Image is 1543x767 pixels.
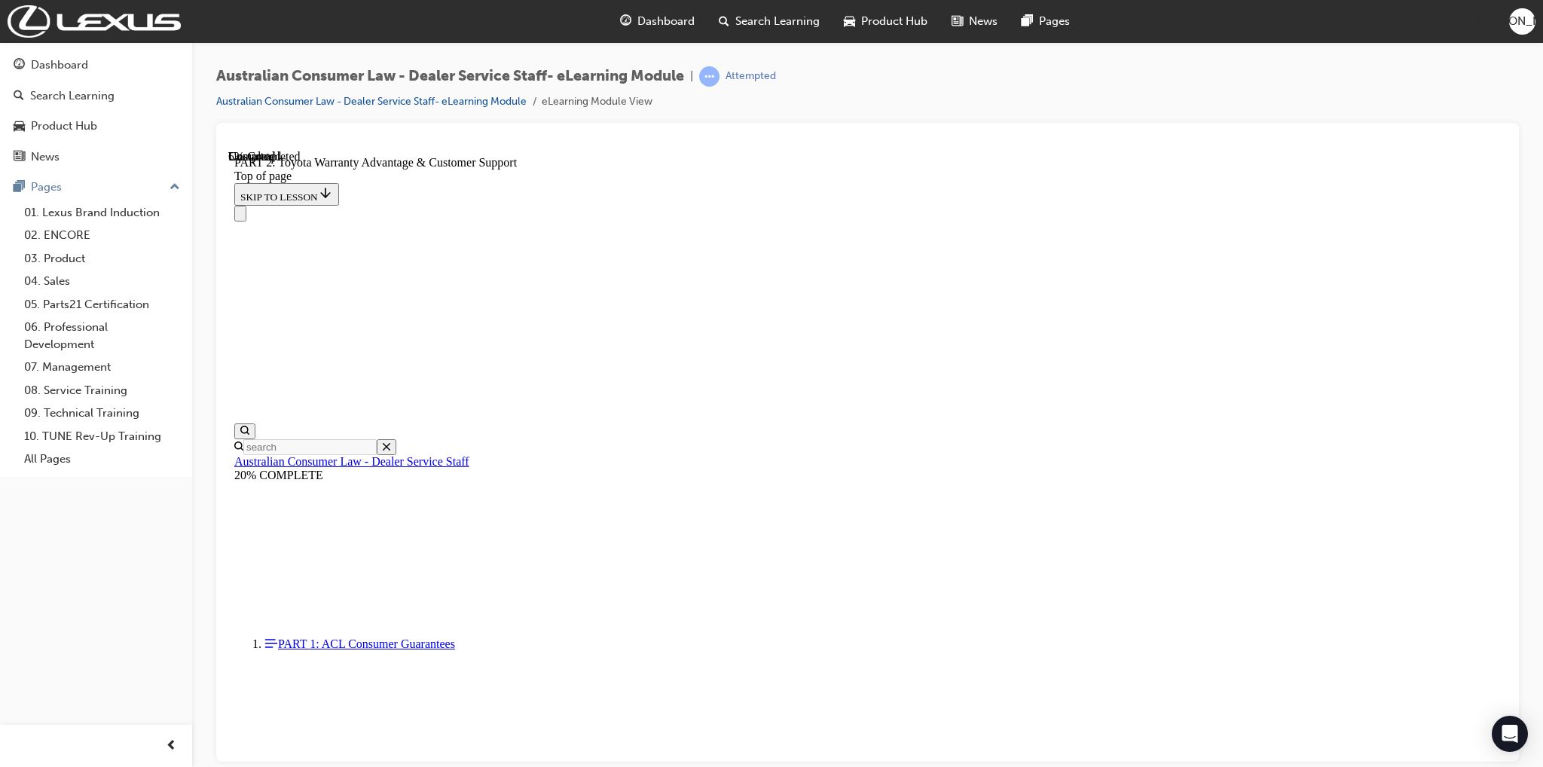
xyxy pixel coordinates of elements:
div: Product Hub [31,118,97,135]
a: 09. Technical Training [18,402,186,425]
button: SKIP TO LESSON [6,33,111,56]
button: [PERSON_NAME] [1509,8,1535,35]
input: Search [15,289,148,305]
button: Pages [6,173,186,201]
a: 07. Management [18,356,186,379]
div: News [31,148,60,166]
a: Australian Consumer Law - Dealer Service Staff- eLearning Module [216,95,527,108]
a: 10. TUNE Rev-Up Training [18,425,186,448]
span: search-icon [14,90,24,103]
a: Product Hub [6,112,186,140]
a: search-iconSearch Learning [707,6,832,37]
span: Dashboard [637,13,695,30]
a: Search Learning [6,82,186,110]
a: guage-iconDashboard [608,6,707,37]
span: SKIP TO LESSON [12,41,105,53]
button: Open search menu [6,273,27,289]
span: Pages [1039,13,1070,30]
span: learningRecordVerb_ATTEMPT-icon [699,66,720,87]
span: car-icon [14,120,25,133]
a: 08. Service Training [18,379,186,402]
div: Dashboard [31,57,88,74]
div: Open Intercom Messenger [1492,716,1528,752]
span: Product Hub [861,13,927,30]
a: 06. Professional Development [18,316,186,356]
a: 01. Lexus Brand Induction [18,201,186,225]
a: Australian Consumer Law - Dealer Service Staff [6,305,241,318]
a: News [6,143,186,171]
span: pages-icon [1022,12,1033,31]
div: 20% COMPLETE [6,319,1273,332]
a: car-iconProduct Hub [832,6,940,37]
a: 04. Sales [18,270,186,293]
span: Australian Consumer Law - Dealer Service Staff- eLearning Module [216,68,684,85]
span: prev-icon [166,737,177,756]
span: | [690,68,693,85]
img: Trak [8,5,181,38]
li: eLearning Module View [542,93,652,111]
span: News [969,13,998,30]
button: DashboardSearch LearningProduct HubNews [6,48,186,173]
span: car-icon [844,12,855,31]
span: news-icon [14,151,25,164]
span: pages-icon [14,181,25,194]
span: guage-icon [14,59,25,72]
a: Dashboard [6,51,186,79]
a: 03. Product [18,247,186,270]
div: Search Learning [30,87,115,105]
div: Top of page [6,20,1273,33]
span: Search Learning [735,13,820,30]
a: 05. Parts21 Certification [18,293,186,316]
button: Close search menu [148,289,168,305]
a: 02. ENCORE [18,224,186,247]
a: All Pages [18,448,186,471]
a: pages-iconPages [1010,6,1082,37]
button: Close navigation menu [6,56,18,72]
span: up-icon [170,178,180,197]
span: search-icon [719,12,729,31]
span: news-icon [952,12,963,31]
span: guage-icon [620,12,631,31]
a: news-iconNews [940,6,1010,37]
div: Attempted [726,69,776,84]
div: Pages [31,179,62,196]
div: PART 2: Toyota Warranty Advantage & Customer Support [6,6,1273,20]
